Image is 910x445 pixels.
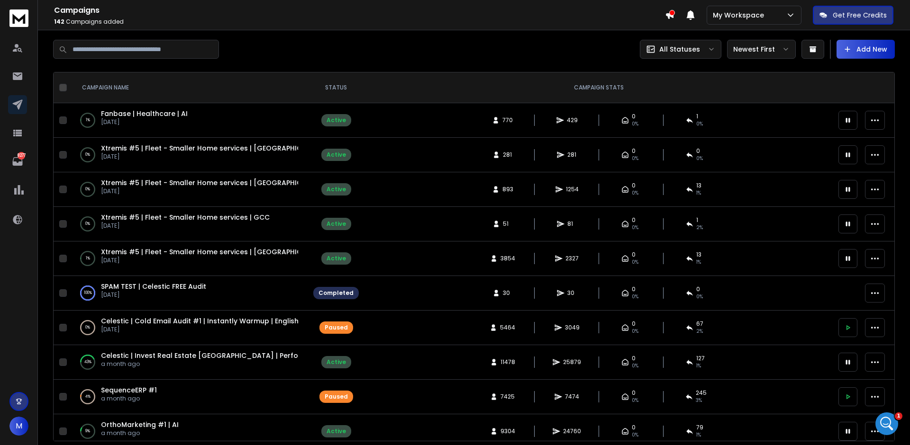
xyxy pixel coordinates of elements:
[696,216,698,224] span: 1
[837,40,895,59] button: Add New
[101,420,179,429] span: OrthoMarketing #1 | AI
[85,185,90,194] p: 0 %
[9,417,28,436] button: M
[500,324,515,331] span: 5464
[632,113,636,120] span: 0
[34,278,100,285] span: Perfect, that's great
[696,155,703,162] span: 0 %
[503,289,512,297] span: 30
[101,282,206,291] a: SPAM TEST | Celestic FREE Audit
[696,389,707,397] span: 245
[632,251,636,258] span: 0
[696,362,701,370] span: 1 %
[91,77,132,87] div: • Hace 2sem
[308,72,364,103] th: STATUS
[11,172,30,191] img: Profile image for Raj
[327,220,346,228] div: Active
[101,326,298,333] p: [DATE]
[86,116,90,125] p: 1 %
[563,358,581,366] span: 25879
[101,385,157,395] a: SequenceERP #1
[54,18,64,26] span: 142
[632,258,638,266] span: 0%
[696,224,703,231] span: 2 %
[71,72,308,103] th: CAMPAIGN NAME
[101,213,270,222] a: Xtremis #5 | Fleet - Smaller Home services | GCC
[148,319,168,326] span: Ayuda
[325,324,348,331] div: Paused
[364,72,833,103] th: CAMPAIGN STATS
[85,150,90,160] p: 0 %
[71,276,308,311] td: 100%SPAM TEST | Celestic FREE Audit[DATE]
[91,182,136,192] div: • Hace 13sem
[85,219,90,229] p: 0 %
[71,207,308,241] td: 0%Xtremis #5 | Fleet - Smaller Home services | GCC[DATE]
[72,4,120,20] h1: Mensajes
[84,288,92,298] p: 100 %
[500,427,515,435] span: 9304
[101,395,157,402] p: a month ago
[11,277,30,296] img: Profile image for Tanish
[659,44,700,54] p: All Statuses
[632,182,636,189] span: 0
[8,152,27,171] a: 8277
[502,116,513,124] span: 770
[101,316,405,326] a: Celestic | Cold Email Audit #1 | Instantly Warmup | English + [GEOGRAPHIC_DATA] + Gulf
[71,172,308,207] td: 0%Xtremis #5 | Fleet - Smaller Home services | [GEOGRAPHIC_DATA][DATE]
[565,255,579,262] span: 2327
[696,431,701,439] span: 1 %
[63,295,126,333] button: Mensajes
[71,345,308,380] td: 43%Celestic | Invest Real Estate [GEOGRAPHIC_DATA] | Performance | AIa month ago
[327,358,346,366] div: Active
[696,285,700,293] span: 0
[567,116,578,124] span: 429
[18,152,25,160] p: 8277
[632,424,636,431] span: 0
[503,151,512,159] span: 281
[11,242,30,261] img: Profile image for Tanish
[327,116,346,124] div: Active
[34,33,144,40] span: Thank you, have an amazing day
[895,412,902,420] span: 1
[696,147,700,155] span: 0
[11,207,30,226] img: Profile image for Raj
[566,186,579,193] span: 1254
[34,77,89,87] div: [PERSON_NAME]
[101,118,188,126] p: [DATE]
[632,216,636,224] span: 0
[563,427,581,435] span: 24760
[34,147,89,157] div: [PERSON_NAME]
[34,42,89,52] div: [PERSON_NAME]
[34,208,711,215] span: Hi [PERSON_NAME], Just a quick update, we have successfully increased your mailbox limit to 750 m...
[9,9,28,27] img: logo
[101,222,270,230] p: [DATE]
[632,431,638,439] span: 0%
[567,151,577,159] span: 281
[875,412,898,435] iframe: Intercom live chat
[91,287,136,297] div: • Hace 39sem
[696,424,703,431] span: 79
[500,255,515,262] span: 3854
[34,112,89,122] div: [PERSON_NAME]
[632,362,638,370] span: 0%
[713,10,768,20] p: My Workspace
[34,243,640,250] span: We are delighted that we were able to assist you. If you require any additional help, please don'...
[34,138,691,145] span: Additionally, your campaign Xtremis #3 | UAE Real Estate Agents has already started sending email...
[101,143,329,153] a: Xtremis #5 | Fleet - Smaller Home services | [GEOGRAPHIC_DATA]
[632,389,636,397] span: 0
[101,351,337,360] a: Celestic | Invest Real Estate [GEOGRAPHIC_DATA] | Performance | AI
[101,360,298,368] p: a month ago
[500,393,515,400] span: 7425
[500,358,515,366] span: 11478
[101,247,329,257] a: Xtremis #5 | Fleet - Smaller Home services | [GEOGRAPHIC_DATA]
[318,289,354,297] div: Completed
[84,357,91,367] p: 43 %
[327,186,346,193] div: Active
[813,6,893,25] button: Get Free Credits
[696,397,702,404] span: 3 %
